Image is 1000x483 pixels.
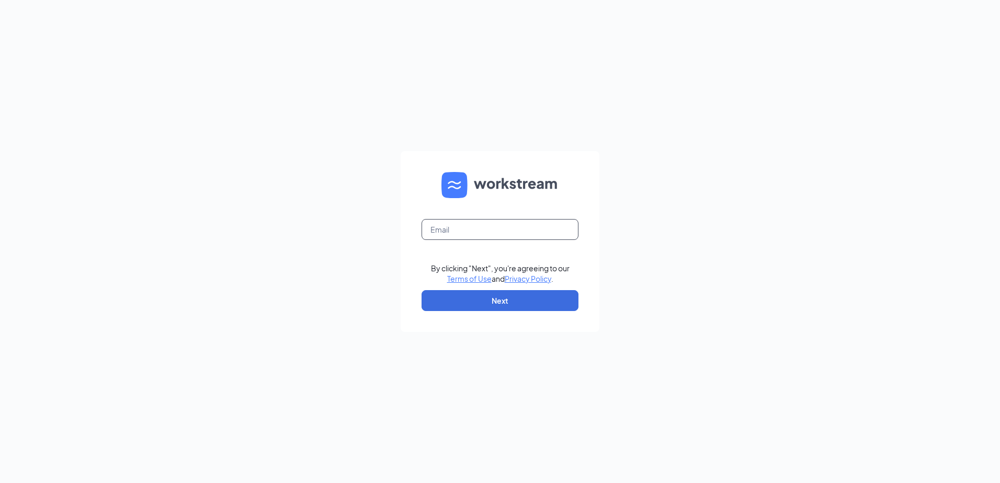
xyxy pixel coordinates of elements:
[431,263,570,284] div: By clicking "Next", you're agreeing to our and .
[441,172,559,198] img: WS logo and Workstream text
[447,274,492,283] a: Terms of Use
[505,274,551,283] a: Privacy Policy
[422,219,578,240] input: Email
[422,290,578,311] button: Next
